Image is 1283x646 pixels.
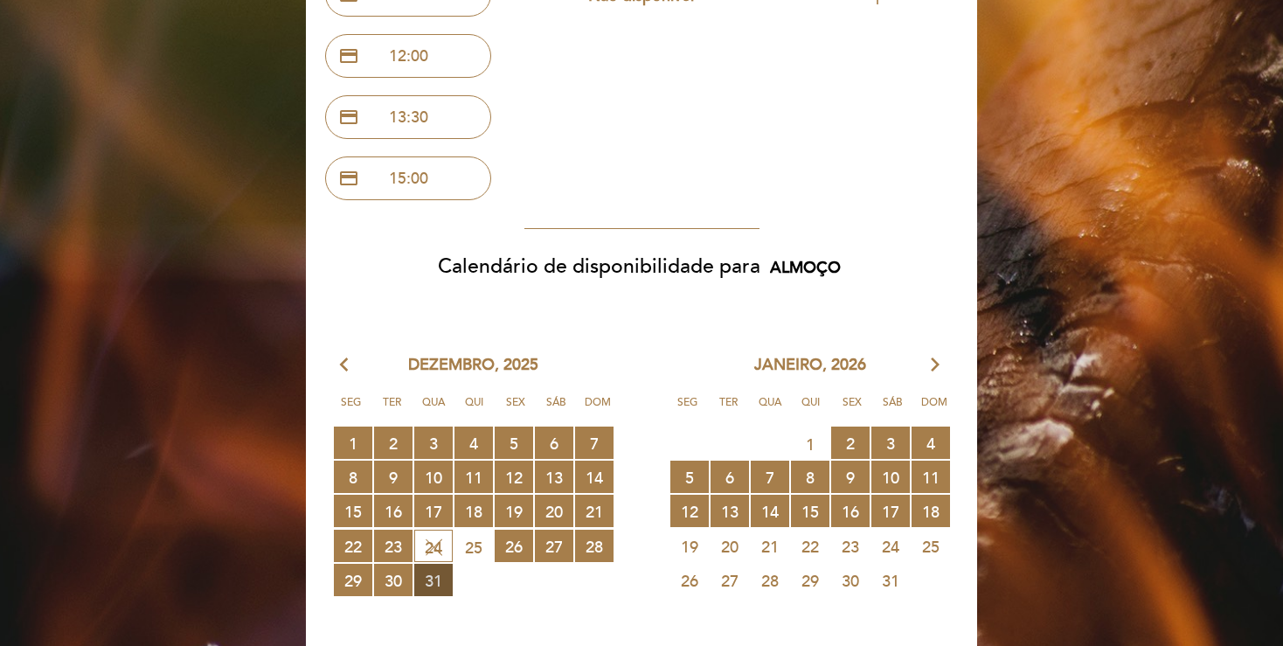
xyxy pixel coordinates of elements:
span: 21 [751,530,789,562]
button: credit_card 15:00 [325,156,491,200]
span: 9 [831,461,870,493]
span: 9 [374,461,413,493]
span: 15 [334,495,372,527]
span: 14 [751,495,789,527]
span: 4 [912,427,950,459]
span: Seg [670,393,705,426]
span: 26 [670,564,709,596]
span: 19 [495,495,533,527]
span: 12 [495,461,533,493]
span: 22 [791,530,829,562]
span: 29 [791,564,829,596]
span: 30 [831,564,870,596]
span: 3 [871,427,910,459]
span: Ter [375,393,410,426]
span: 29 [334,564,372,596]
span: Sáb [876,393,911,426]
span: Dom [917,393,952,426]
span: 2 [374,427,413,459]
span: 6 [711,461,749,493]
button: credit_card 12:00 [325,34,491,78]
span: Dom [580,393,615,426]
span: 27 [711,564,749,596]
span: Ter [711,393,746,426]
span: 1 [334,427,372,459]
span: 17 [414,495,453,527]
span: Qua [752,393,787,426]
span: 16 [374,495,413,527]
span: 19 [670,530,709,562]
span: 1 [791,427,829,460]
span: janeiro, 2026 [754,354,866,377]
span: Sex [835,393,870,426]
span: 24 [871,530,910,562]
span: Seg [334,393,369,426]
span: credit_card [338,45,359,66]
span: 20 [535,495,573,527]
span: 10 [414,461,453,493]
span: 24 [414,530,453,562]
span: 15 [791,495,829,527]
span: 25 [454,531,493,563]
span: 7 [575,427,614,459]
span: 6 [535,427,573,459]
span: 28 [575,530,614,562]
span: dezembro, 2025 [408,354,538,377]
span: Qui [794,393,829,426]
span: 28 [751,564,789,596]
span: 16 [831,495,870,527]
i: arrow_back_ios [340,354,356,377]
span: 4 [454,427,493,459]
span: 11 [454,461,493,493]
span: 26 [495,530,533,562]
span: 22 [334,530,372,562]
span: 17 [871,495,910,527]
span: Sáb [539,393,574,426]
span: 13 [535,461,573,493]
span: 31 [414,564,453,596]
span: 23 [831,530,870,562]
span: 31 [871,564,910,596]
span: 10 [871,461,910,493]
i: arrow_forward_ios [927,354,943,377]
span: 27 [535,530,573,562]
span: 23 [374,530,413,562]
span: 2 [831,427,870,459]
span: credit_card [338,107,359,128]
span: 8 [791,461,829,493]
span: credit_card [338,168,359,189]
span: Qua [416,393,451,426]
span: 3 [414,427,453,459]
span: 18 [912,495,950,527]
span: 12 [670,495,709,527]
span: 7 [751,461,789,493]
span: 25 [912,530,950,562]
span: 18 [454,495,493,527]
span: 11 [912,461,950,493]
span: Qui [457,393,492,426]
span: 21 [575,495,614,527]
span: 30 [374,564,413,596]
span: 14 [575,461,614,493]
span: Sex [498,393,533,426]
span: Calendário de disponibilidade para [438,254,760,279]
span: 8 [334,461,372,493]
span: 13 [711,495,749,527]
span: 5 [495,427,533,459]
span: 20 [711,530,749,562]
span: 5 [670,461,709,493]
button: credit_card 13:30 [325,95,491,139]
